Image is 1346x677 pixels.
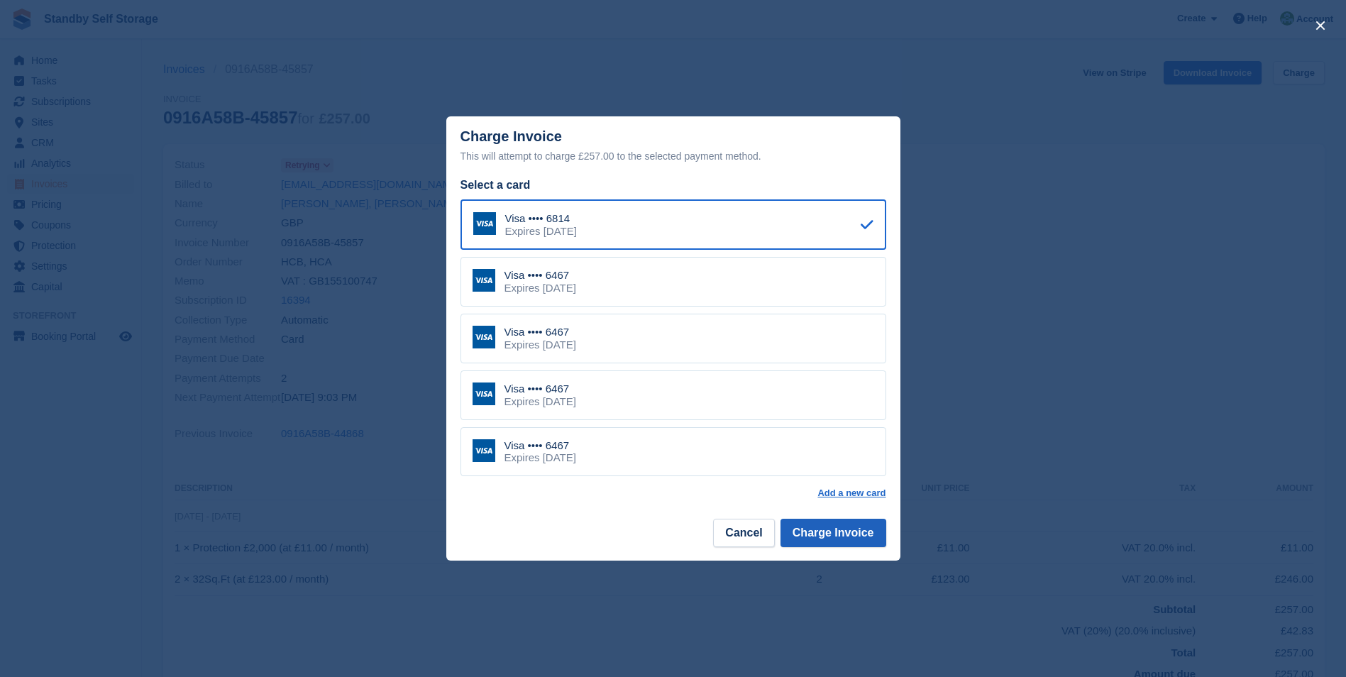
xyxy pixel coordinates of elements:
[460,148,886,165] div: This will attempt to charge £257.00 to the selected payment method.
[473,212,496,235] img: Visa Logo
[504,382,576,395] div: Visa •••• 6467
[460,128,886,165] div: Charge Invoice
[504,338,576,351] div: Expires [DATE]
[505,212,577,225] div: Visa •••• 6814
[780,519,886,547] button: Charge Invoice
[504,282,576,295] div: Expires [DATE]
[473,439,495,462] img: Visa Logo
[505,225,577,238] div: Expires [DATE]
[504,395,576,408] div: Expires [DATE]
[1309,14,1332,37] button: close
[713,519,774,547] button: Cancel
[473,382,495,405] img: Visa Logo
[504,439,576,452] div: Visa •••• 6467
[817,488,886,499] a: Add a new card
[473,326,495,348] img: Visa Logo
[460,177,886,194] div: Select a card
[473,269,495,292] img: Visa Logo
[504,326,576,338] div: Visa •••• 6467
[504,269,576,282] div: Visa •••• 6467
[504,451,576,464] div: Expires [DATE]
